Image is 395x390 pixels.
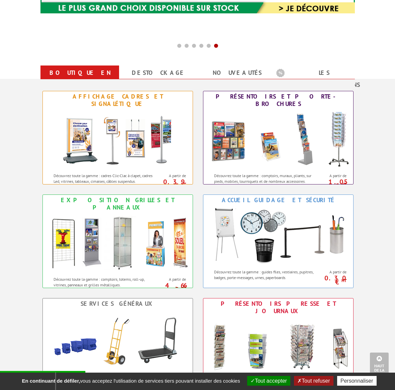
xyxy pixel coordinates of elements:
div: Accueil Guidage et Sécurité [205,197,352,204]
p: 1.05 € [312,180,347,188]
img: Affichage Cadres et Signalétique [56,109,180,169]
img: Présentoirs Presse et Journaux [205,316,352,377]
p: 4.66 € [152,283,186,291]
div: Présentoirs et Porte-brochures [205,93,352,108]
p: Découvrez toute la gamme : guides files, vestiaires, pupitres, badges, porte-messages, urnes, pap... [214,269,314,280]
a: Présentoirs et Porte-brochures Présentoirs et Porte-brochures Découvrez toute la gamme : comptoir... [203,91,354,184]
a: Les promotions [276,67,356,91]
b: Les promotions [276,67,360,80]
sup: HT [341,181,347,187]
span: A partir de [155,277,186,282]
img: Présentoirs et Porte-brochures [205,109,352,169]
button: Personnaliser (fenêtre modale) [337,376,377,386]
button: Tout refuser [294,376,333,386]
a: Accueil Guidage et Sécurité Accueil Guidage et Sécurité Découvrez toute la gamme : guides files, ... [203,194,354,288]
a: Exposition Grilles et Panneaux Exposition Grilles et Panneaux Découvrez toute la gamme : comptoir... [42,194,193,288]
img: Services Généraux [44,309,191,369]
a: Affichage Cadres et Signalétique Affichage Cadres et Signalétique Découvrez toute la gamme : cadr... [42,91,193,184]
button: Tout accepter [247,376,290,386]
div: Exposition Grilles et Panneaux [44,197,191,211]
span: A partir de [316,269,347,275]
div: Affichage Cadres et Signalétique [44,93,191,108]
span: A partir de [155,173,186,178]
p: Découvrez toute la gamme : cadres Clic-Clac à clapet, cadres Led, vitrines, tableaux, cimaises, c... [54,173,153,184]
div: Présentoirs Presse et Journaux [205,300,352,315]
p: 0.39 € [152,180,186,188]
a: Boutique en ligne [40,67,120,91]
img: Accueil Guidage et Sécurité [205,206,352,266]
img: Exposition Grilles et Panneaux [44,213,191,273]
span: vous acceptez l'utilisation de services tiers pouvant installer des cookies [18,378,243,384]
div: Services Généraux [44,300,191,307]
p: Découvrez toute la gamme : comptoirs, muraux, pliants, sur pieds, mobiles, tourniquets et de nomb... [214,173,314,184]
a: Destockage [119,67,198,79]
sup: HT [341,278,347,283]
span: A partir de [316,173,347,178]
p: 0.30 € [312,276,347,284]
a: Haut de la page [370,353,389,380]
p: Découvrez toute la gamme : comptoirs, totems, roll-up, vitrines, panneaux et grilles métalliques. [54,276,153,288]
sup: HT [181,181,186,187]
sup: HT [181,285,186,291]
a: nouveautés [198,67,277,79]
